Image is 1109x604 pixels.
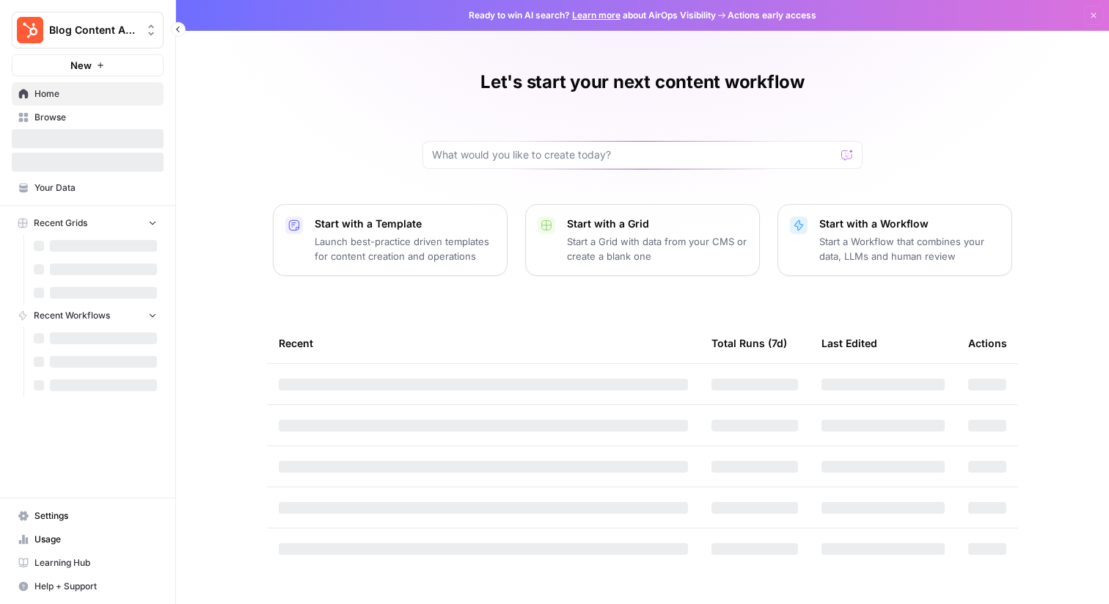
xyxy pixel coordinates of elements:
[968,323,1007,363] div: Actions
[12,82,164,106] a: Home
[12,12,164,48] button: Workspace: Blog Content Action Plan
[34,580,157,593] span: Help + Support
[34,309,110,322] span: Recent Workflows
[819,234,1000,263] p: Start a Workflow that combines your data, LLMs and human review
[525,204,760,276] button: Start with a GridStart a Grid with data from your CMS or create a blank one
[567,234,747,263] p: Start a Grid with data from your CMS or create a blank one
[567,217,747,231] p: Start with a Grid
[273,204,508,276] button: Start with a TemplateLaunch best-practice driven templates for content creation and operations
[70,58,92,73] span: New
[12,106,164,129] a: Browse
[279,323,688,363] div: Recent
[12,551,164,575] a: Learning Hub
[821,323,877,363] div: Last Edited
[34,181,157,194] span: Your Data
[819,217,1000,231] p: Start with a Workflow
[315,234,495,263] p: Launch best-practice driven templates for content creation and operations
[432,148,835,162] input: What would you like to create today?
[34,87,157,101] span: Home
[17,17,43,43] img: Blog Content Action Plan Logo
[34,533,157,546] span: Usage
[12,176,164,200] a: Your Data
[12,575,164,598] button: Help + Support
[34,111,157,124] span: Browse
[34,217,87,230] span: Recent Grids
[12,212,164,234] button: Recent Grids
[469,9,716,22] span: Ready to win AI search? about AirOps Visibility
[12,504,164,528] a: Settings
[34,556,157,570] span: Learning Hub
[480,70,805,94] h1: Let's start your next content workflow
[34,509,157,523] span: Settings
[12,54,164,76] button: New
[777,204,1012,276] button: Start with a WorkflowStart a Workflow that combines your data, LLMs and human review
[12,305,164,327] button: Recent Workflows
[12,528,164,551] a: Usage
[711,323,787,363] div: Total Runs (7d)
[49,23,138,37] span: Blog Content Action Plan
[728,9,816,22] span: Actions early access
[315,217,495,231] p: Start with a Template
[572,10,621,21] a: Learn more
